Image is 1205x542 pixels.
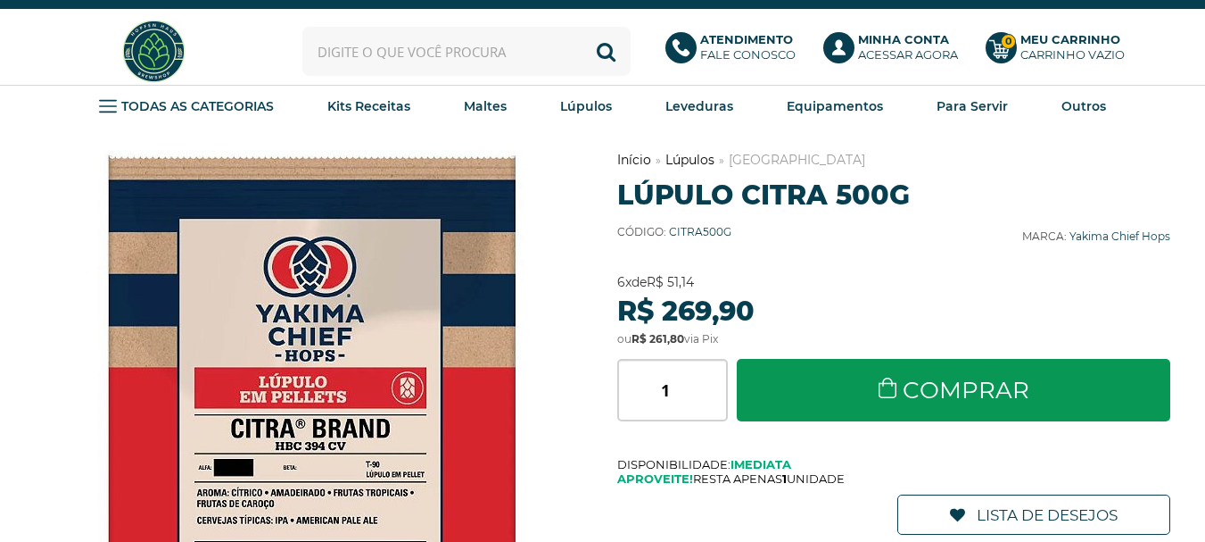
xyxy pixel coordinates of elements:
[669,225,731,238] span: CITRA500G
[937,98,1008,114] strong: Para Servir
[631,332,684,346] strong: R$ 261,80
[1061,98,1106,114] strong: Outros
[858,32,958,63] p: Acessar agora
[700,32,793,46] b: Atendimento
[782,471,787,486] b: 1
[729,152,865,168] a: [GEOGRAPHIC_DATA]
[787,98,883,114] strong: Equipamentos
[1069,229,1170,243] a: Yakima Chief Hops
[617,274,631,290] strong: 6x
[647,274,694,290] strong: R$ 51,14
[617,295,755,328] strong: R$ 269,90
[665,98,733,114] strong: Leveduras
[665,93,733,120] a: Leveduras
[1001,34,1016,49] strong: 0
[617,457,1171,471] span: Disponibilidade:
[617,179,1171,212] h1: Lúpulo Citra 500g
[560,93,612,120] a: Lúpulos
[121,98,274,114] strong: TODAS AS CATEGORIAS
[665,152,714,168] a: Lúpulos
[1022,229,1067,243] b: Marca:
[665,32,805,71] a: AtendimentoFale conosco
[730,457,791,471] b: Imediata
[787,93,883,120] a: Equipamentos
[582,27,631,76] button: Buscar
[1020,32,1120,46] b: Meu Carrinho
[823,32,968,71] a: Minha ContaAcessar agora
[302,27,631,76] input: Digite o que você procura
[1020,47,1125,63] div: Carrinho Vazio
[617,332,718,346] span: ou via Pix
[99,93,274,120] a: TODAS AS CATEGORIAS
[617,471,693,486] b: Aproveite!
[327,98,410,114] strong: Kits Receitas
[617,152,651,168] a: Início
[120,18,187,85] img: Hopfen Haus BrewShop
[464,98,507,114] strong: Maltes
[560,98,612,114] strong: Lúpulos
[700,32,796,63] p: Fale conosco
[897,495,1170,535] a: Lista de Desejos
[937,93,1008,120] a: Para Servir
[617,274,694,290] span: de
[737,359,1171,421] a: Comprar
[617,471,1171,486] span: Resta apenas unidade
[1061,93,1106,120] a: Outros
[858,32,949,46] b: Minha Conta
[464,93,507,120] a: Maltes
[327,93,410,120] a: Kits Receitas
[617,225,666,238] b: Código:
